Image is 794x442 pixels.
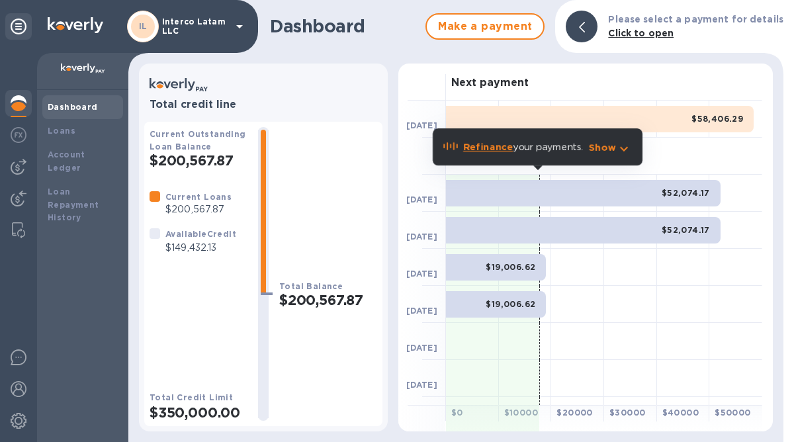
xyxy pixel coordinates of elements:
p: your payments. [463,140,584,154]
b: Please select a payment for details [608,14,783,24]
img: Logo [48,17,103,33]
b: $19,006.62 [486,262,535,272]
b: Click to open [608,28,674,38]
button: Show [589,141,632,154]
h2: $350,000.00 [150,404,247,421]
h2: $200,567.87 [150,152,247,169]
b: Available Credit [165,229,236,239]
b: Current Loans [165,192,232,202]
b: Dashboard [48,102,98,112]
b: Loans [48,126,75,136]
b: [DATE] [406,232,437,242]
b: Account Ledger [48,150,85,173]
b: $19,006.62 [486,299,535,309]
b: $ 50000 [715,408,750,418]
h3: Total credit line [150,99,377,111]
span: Make a payment [437,19,533,34]
b: [DATE] [406,269,437,279]
p: Show [589,141,616,154]
img: Foreign exchange [11,127,26,143]
b: Refinance [463,142,513,152]
p: Interco Latam LLC [162,17,228,36]
button: Make a payment [425,13,545,40]
div: Unpin categories [5,13,32,40]
h2: $200,567.87 [279,292,377,308]
b: [DATE] [406,380,437,390]
b: [DATE] [406,120,437,130]
b: [DATE] [406,343,437,353]
p: $200,567.87 [165,202,232,216]
b: $58,406.29 [691,114,743,124]
b: [DATE] [406,306,437,316]
b: $52,074.17 [662,225,710,235]
b: $ 30000 [609,408,645,418]
b: Loan Repayment History [48,187,99,223]
b: [DATE] [406,195,437,204]
b: $ 40000 [662,408,699,418]
h3: Next payment [451,77,529,89]
b: $52,074.17 [662,188,710,198]
p: $149,432.13 [165,241,236,255]
b: Total Balance [279,281,343,291]
b: Total Credit Limit [150,392,233,402]
b: IL [139,21,148,31]
h1: Dashboard [270,16,419,37]
b: $ 20000 [556,408,592,418]
b: Current Outstanding Loan Balance [150,129,246,152]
